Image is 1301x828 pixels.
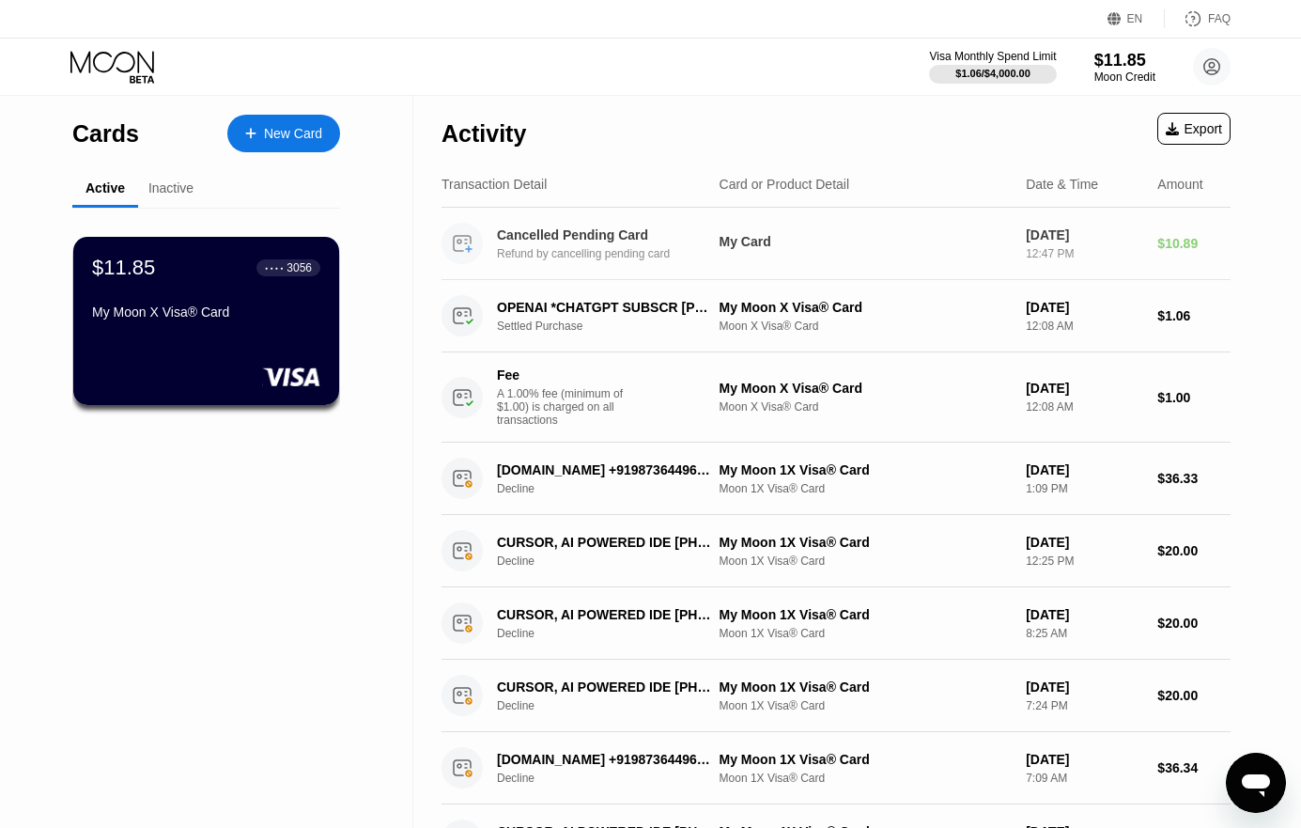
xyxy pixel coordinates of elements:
div: [DATE] [1026,607,1142,622]
div: Transaction Detail [441,177,547,192]
div: $36.34 [1157,760,1231,775]
div: [DATE] [1026,462,1142,477]
div: 7:24 PM [1026,699,1142,712]
div: Active [85,180,125,195]
div: OPENAI *CHATGPT SUBSCR [PHONE_NUMBER] US [497,300,717,315]
div: OPENAI *CHATGPT SUBSCR [PHONE_NUMBER] USSettled PurchaseMy Moon X Visa® CardMoon X Visa® Card[DAT... [441,280,1231,352]
div: [DATE] [1026,752,1142,767]
div: Cancelled Pending Card [497,227,717,242]
div: My Moon X Visa® Card [720,300,1012,315]
div: New Card [227,115,340,152]
div: Settled Purchase [497,320,734,333]
div: $36.33 [1157,471,1231,486]
div: My Moon 1X Visa® Card [720,535,1012,550]
div: 12:08 AM [1026,400,1142,414]
div: Moon X Visa® Card [720,400,1012,414]
div: $1.06 / $4,000.00 [955,68,1030,79]
div: $20.00 [1157,616,1231,631]
div: My Moon 1X Visa® Card [720,462,1012,477]
div: FAQ [1165,9,1231,28]
div: $11.85 [1094,51,1155,70]
div: 12:08 AM [1026,320,1142,333]
div: My Moon X Visa® Card [720,381,1012,396]
div: $20.00 [1157,688,1231,703]
div: 7:09 AM [1026,772,1142,785]
div: [DATE] [1026,535,1142,550]
div: New Card [264,126,322,142]
iframe: Button to launch messaging window [1226,753,1286,813]
div: Decline [497,482,734,495]
div: Activity [441,120,526,148]
div: $1.00 [1157,390,1231,405]
div: A 1.00% fee (minimum of $1.00) is charged on all transactions [497,387,638,427]
div: Export [1157,113,1231,145]
div: My Moon 1X Visa® Card [720,752,1012,767]
div: Moon Credit [1094,70,1155,84]
div: Refund by cancelling pending card [497,247,734,260]
div: Cancelled Pending CardRefund by cancelling pending cardMy Card[DATE]12:47 PM$10.89 [441,208,1231,280]
div: Decline [497,772,734,785]
div: CURSOR, AI POWERED IDE [PHONE_NUMBER] US [497,535,717,550]
div: [DATE] [1026,300,1142,315]
div: [DOMAIN_NAME] +919873644968INDeclineMy Moon 1X Visa® CardMoon 1X Visa® Card[DATE]1:09 PM$36.33 [441,443,1231,515]
div: Fee [497,367,628,383]
div: 12:47 PM [1026,247,1142,260]
div: My Moon X Visa® Card [92,305,320,320]
div: [DOMAIN_NAME] +919873644968INDeclineMy Moon 1X Visa® CardMoon 1X Visa® Card[DATE]7:09 AM$36.34 [441,732,1231,805]
div: Amount [1157,177,1202,192]
div: Visa Monthly Spend Limit$1.06/$4,000.00 [929,50,1056,84]
div: EN [1107,9,1165,28]
div: EN [1127,12,1143,25]
div: Visa Monthly Spend Limit [929,50,1056,63]
div: Inactive [148,180,194,195]
div: [DATE] [1026,381,1142,396]
div: Moon X Visa® Card [720,320,1012,333]
div: [DOMAIN_NAME] +919873644968IN [497,752,717,767]
div: $11.85Moon Credit [1094,51,1155,84]
div: Moon 1X Visa® Card [720,699,1012,712]
div: [DATE] [1026,680,1142,695]
div: CURSOR, AI POWERED IDE [PHONE_NUMBER] US [497,607,717,622]
div: $11.85● ● ● ●3056My Moon X Visa® Card [73,237,339,405]
div: [DOMAIN_NAME] +919873644968IN [497,462,717,477]
div: $1.06 [1157,308,1231,323]
div: Decline [497,555,734,568]
div: Moon 1X Visa® Card [720,555,1012,568]
div: [DATE] [1026,227,1142,242]
div: My Moon 1X Visa® Card [720,607,1012,622]
div: Card or Product Detail [720,177,850,192]
div: $20.00 [1157,543,1231,558]
div: Moon 1X Visa® Card [720,627,1012,640]
div: $11.85 [92,256,155,280]
div: $10.89 [1157,236,1231,251]
div: ● ● ● ● [265,265,284,271]
div: 8:25 AM [1026,627,1142,640]
div: CURSOR, AI POWERED IDE [PHONE_NUMBER] US [497,680,717,695]
div: CURSOR, AI POWERED IDE [PHONE_NUMBER] USDeclineMy Moon 1X Visa® CardMoon 1X Visa® Card[DATE]8:25 ... [441,587,1231,660]
div: CURSOR, AI POWERED IDE [PHONE_NUMBER] USDeclineMy Moon 1X Visa® CardMoon 1X Visa® Card[DATE]12:25... [441,515,1231,587]
div: Cards [72,120,139,148]
div: 3056 [287,261,312,274]
div: 12:25 PM [1026,555,1142,568]
div: My Card [720,234,1012,249]
div: 1:09 PM [1026,482,1142,495]
div: My Moon 1X Visa® Card [720,680,1012,695]
div: CURSOR, AI POWERED IDE [PHONE_NUMBER] USDeclineMy Moon 1X Visa® CardMoon 1X Visa® Card[DATE]7:24 ... [441,660,1231,732]
div: Moon 1X Visa® Card [720,772,1012,785]
div: FeeA 1.00% fee (minimum of $1.00) is charged on all transactionsMy Moon X Visa® CardMoon X Visa® ... [441,352,1231,443]
div: Moon 1X Visa® Card [720,482,1012,495]
div: FAQ [1208,12,1231,25]
div: Export [1166,121,1222,136]
div: Decline [497,699,734,712]
div: Date & Time [1026,177,1098,192]
div: Decline [497,627,734,640]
